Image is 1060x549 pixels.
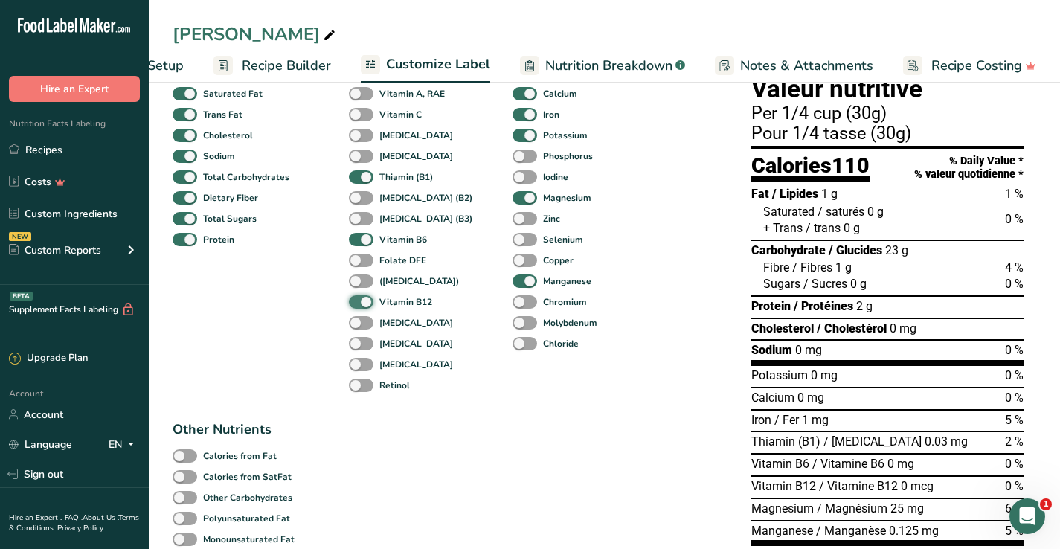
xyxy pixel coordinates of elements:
[1005,212,1024,226] span: 0 %
[361,48,490,83] a: Customize Label
[203,212,257,225] b: Total Sugars
[890,321,916,335] span: 0 mg
[772,187,818,201] span: / Lipides
[792,260,832,274] span: / Fibres
[850,277,867,291] span: 0 g
[751,457,809,471] span: Vitamin B6
[811,368,838,382] span: 0 mg
[9,351,88,366] div: Upgrade Plan
[751,125,1024,143] div: Pour 1/4 tasse (30g)
[794,299,853,313] span: / Protéines
[802,413,829,427] span: 1 mg
[829,243,882,257] span: / Glucides
[109,435,140,453] div: EN
[379,274,459,288] b: ([MEDICAL_DATA])
[751,343,792,357] span: Sodium
[203,191,258,205] b: Dietary Fiber
[9,513,62,523] a: Hire an Expert .
[379,379,410,392] b: Retinol
[821,187,838,201] span: 1 g
[751,391,794,405] span: Calcium
[543,316,597,330] b: Molybdenum
[543,212,560,225] b: Zinc
[887,457,914,471] span: 0 mg
[751,187,769,201] span: Fat
[1005,391,1024,405] span: 0 %
[9,76,140,102] button: Hire an Expert
[751,413,771,427] span: Iron
[386,54,490,74] span: Customize Label
[823,434,922,449] span: / [MEDICAL_DATA]
[819,479,898,493] span: / Vitamine B12
[213,49,331,83] a: Recipe Builder
[379,316,453,330] b: [MEDICAL_DATA]
[751,52,1024,102] h1: Nutrition Facts Valeur nutritive
[10,292,33,301] div: BETA
[1005,343,1024,357] span: 0 %
[545,56,672,76] span: Nutrition Breakdown
[856,299,873,313] span: 2 g
[889,524,939,538] span: 0.125 mg
[751,321,814,335] span: Cholesterol
[379,212,472,225] b: [MEDICAL_DATA] (B3)
[65,513,83,523] a: FAQ .
[751,299,791,313] span: Protein
[885,243,908,257] span: 23 g
[379,295,432,309] b: Vitamin B12
[379,191,472,205] b: [MEDICAL_DATA] (B2)
[543,87,577,100] b: Calcium
[740,56,873,76] span: Notes & Attachments
[203,470,292,484] b: Calories from SatFat
[795,343,822,357] span: 0 mg
[379,254,426,267] b: Folate DFE
[379,87,445,100] b: Vitamin A, RAE
[203,87,263,100] b: Saturated Fat
[543,337,579,350] b: Chloride
[543,170,568,184] b: Iodine
[844,221,860,235] span: 0 g
[57,523,103,533] a: Privacy Policy
[173,420,299,440] div: Other Nutrients
[543,295,587,309] b: Chromium
[751,501,814,516] span: Magnesium
[901,479,934,493] span: 0 mcg
[203,129,253,142] b: Cholesterol
[543,191,591,205] b: Magnesium
[931,56,1022,76] span: Recipe Costing
[543,129,588,142] b: Potassium
[1005,434,1024,449] span: 2 %
[203,233,234,246] b: Protein
[9,513,139,533] a: Terms & Conditions .
[543,254,574,267] b: Copper
[1005,413,1024,427] span: 5 %
[543,274,591,288] b: Manganese
[818,205,864,219] span: / saturés
[774,413,799,427] span: / Fer
[1005,501,1024,516] span: 6 %
[203,170,289,184] b: Total Carbohydrates
[203,108,242,121] b: Trans Fat
[242,56,331,76] span: Recipe Builder
[203,150,235,163] b: Sodium
[1005,187,1024,201] span: 1 %
[751,524,813,538] span: Manganese
[763,205,815,219] span: Saturated
[835,260,852,274] span: 1 g
[83,513,118,523] a: About Us .
[751,434,820,449] span: Thiamin (B1)
[832,152,870,178] span: 110
[751,243,826,257] span: Carbohydrate
[379,170,433,184] b: Thiamin (B1)
[520,49,685,83] a: Nutrition Breakdown
[903,49,1036,83] a: Recipe Costing
[9,431,72,457] a: Language
[1005,368,1024,382] span: 0 %
[173,21,338,48] div: [PERSON_NAME]
[806,221,841,235] span: / trans
[751,105,1024,123] div: Per 1/4 cup (30g)
[1005,479,1024,493] span: 0 %
[1005,260,1024,274] span: 4 %
[914,155,1024,181] div: % Daily Value * % valeur quotidienne *
[763,277,800,291] span: Sugars
[379,337,453,350] b: [MEDICAL_DATA]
